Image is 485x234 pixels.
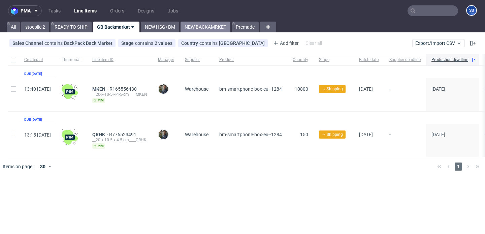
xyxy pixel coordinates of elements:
figcaption: SS [467,6,476,15]
span: 1 [455,163,462,171]
a: NEW BACKAMRKET [181,22,230,32]
a: Designs [134,5,158,16]
a: NEW HSG+BM [141,22,179,32]
span: 150 [300,132,308,137]
a: Line Items [70,5,101,16]
a: READY TO SHIP [51,22,92,32]
a: stocpile 2 [21,22,49,32]
div: Due [DATE] [24,71,42,77]
span: - [389,132,421,149]
span: Thumbnail [62,57,82,63]
span: - [389,86,421,103]
span: [DATE] [431,86,445,92]
div: Clear all [304,38,323,48]
a: GB Backmarket [93,22,139,32]
a: Jobs [164,5,182,16]
span: Stage [121,40,135,46]
span: Warehouse [185,132,208,137]
div: 2 values [155,40,172,46]
button: Export/Import CSV [412,39,465,47]
span: 13:15 [DATE] [24,132,51,138]
span: pim [92,98,105,103]
span: Production deadline [431,57,468,63]
span: Manager [158,57,174,63]
span: [DATE] [359,86,373,92]
span: Line item ID [92,57,147,63]
span: 13:40 [DATE] [24,86,51,92]
a: Orders [106,5,128,16]
span: contains [199,40,219,46]
img: wHgJFi1I6lmhQAAAABJRU5ErkJggg== [62,84,78,100]
div: __20-x-10-5-x-4-5-cm____MKEN [92,92,147,97]
div: Due [DATE] [24,117,42,122]
img: Maciej Sobola [159,84,168,94]
a: R165556430 [109,86,138,92]
a: All [7,22,20,32]
span: Quantity [293,57,308,63]
img: logo [11,7,21,15]
a: QRHK [92,132,109,137]
span: contains [135,40,155,46]
span: [DATE] [359,132,373,137]
span: Created at [24,57,51,63]
span: Stage [319,57,348,63]
div: 30 [36,162,48,171]
div: BackPack Back Market [64,40,112,46]
a: Premade [232,22,259,32]
span: contains [44,40,64,46]
span: → Shipping [322,131,343,138]
a: R776523491 [109,132,138,137]
div: Add filter [270,38,300,49]
span: [DATE] [431,132,445,137]
span: pma [21,8,31,13]
div: [GEOGRAPHIC_DATA] [219,40,265,46]
div: __20-x-10-5-x-4-5-cm____QRHK [92,137,147,143]
a: Tasks [44,5,65,16]
span: Country [181,40,199,46]
span: bm-smartphone-box-eu--1284 [219,86,282,92]
span: Warehouse [185,86,208,92]
span: Export/Import CSV [415,40,462,46]
img: Maciej Sobola [159,130,168,139]
a: MKEN [92,86,109,92]
span: Sales Channel [12,40,44,46]
span: Batch date [359,57,379,63]
span: Supplier deadline [389,57,421,63]
span: bm-smartphone-box-eu--1284 [219,132,282,137]
span: → Shipping [322,86,343,92]
span: 10800 [295,86,308,92]
img: wHgJFi1I6lmhQAAAABJRU5ErkJggg== [62,129,78,145]
span: Product [219,57,282,63]
span: pim [92,143,105,149]
button: pma [8,5,42,16]
span: Items on page: [3,163,33,170]
span: Supplier [185,57,208,63]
